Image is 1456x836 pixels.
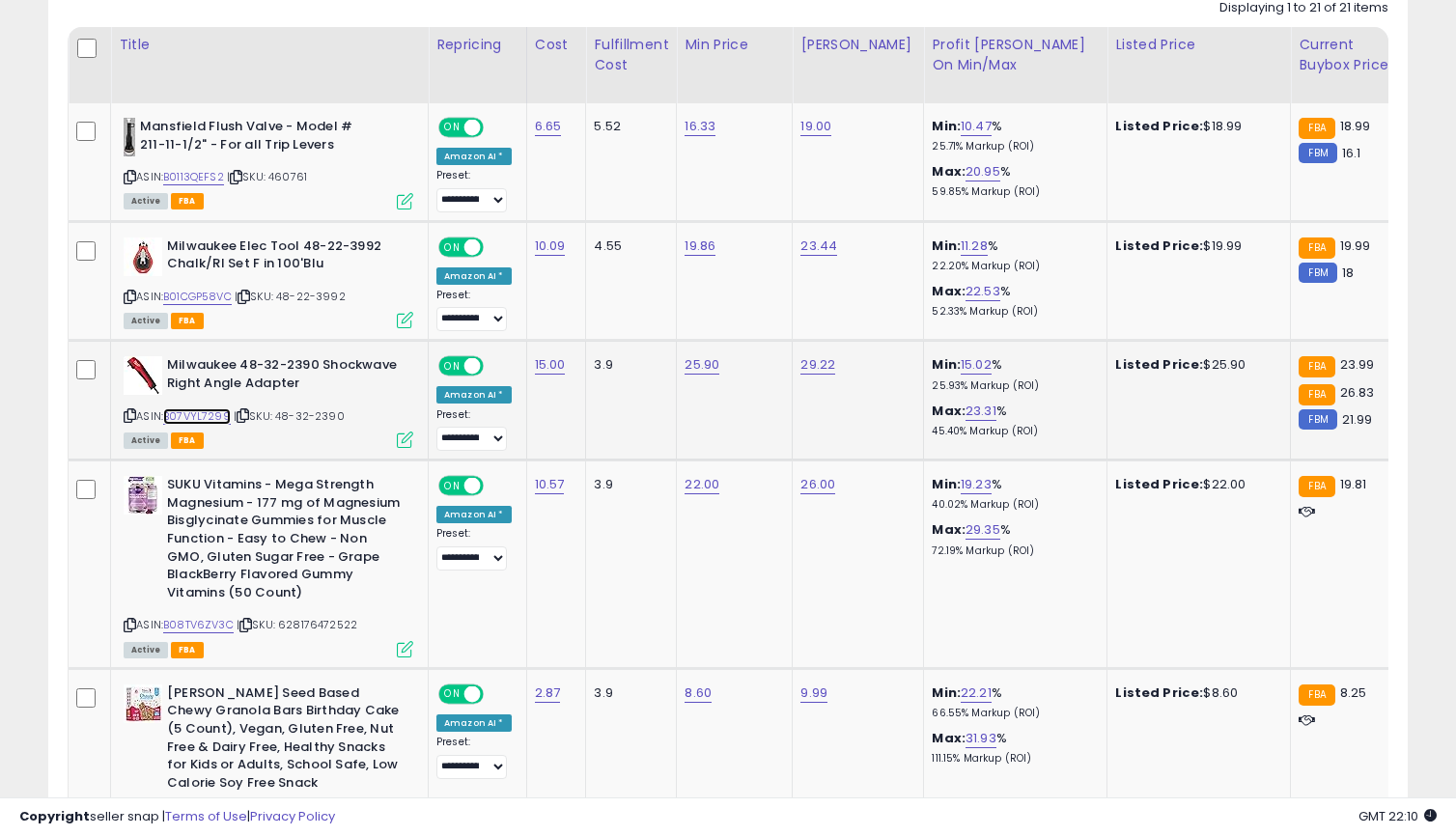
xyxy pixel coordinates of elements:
span: | SKU: 460761 [227,169,307,184]
div: 3.9 [594,684,661,702]
img: 51QFgbvYTfL._SL40_.jpg [124,684,162,723]
span: FBA [171,432,204,449]
div: $8.60 [1115,684,1275,702]
b: Listed Price: [1115,683,1203,702]
div: Preset: [436,289,512,332]
div: Cost [535,35,578,55]
img: 51CdjRIas6L._SL40_.jpg [124,476,162,515]
div: % [932,283,1092,319]
a: 15.00 [535,355,566,375]
small: FBA [1299,384,1334,405]
p: 25.71% Markup (ROI) [932,140,1092,153]
small: FBA [1299,237,1334,259]
div: ASIN: [124,356,413,446]
div: $19.99 [1115,237,1275,255]
b: Listed Price: [1115,355,1203,374]
span: ON [440,358,464,375]
a: 2.87 [535,683,561,703]
b: Min: [932,475,961,493]
small: FBM [1299,409,1336,430]
span: ON [440,120,464,136]
p: 45.40% Markup (ROI) [932,425,1092,438]
a: 25.90 [685,355,719,375]
a: Privacy Policy [250,807,335,825]
a: 23.31 [966,402,996,421]
div: Amazon AI * [436,148,512,165]
a: 8.60 [685,683,712,703]
div: Amazon AI * [436,386,512,404]
div: Preset: [436,169,512,212]
div: seller snap | | [19,808,335,826]
b: Milwaukee Elec Tool 48-22-3992 Chalk/Rl Set F in 100'Blu [167,237,402,278]
div: Fulfillment Cost [594,35,668,75]
div: % [932,237,1092,273]
a: 29.35 [966,520,1000,540]
a: B08TV6ZV3C [163,617,234,633]
div: Preset: [436,408,512,452]
b: Max: [932,520,966,539]
div: Amazon AI * [436,714,512,732]
span: 18.99 [1340,117,1371,135]
a: 19.23 [961,475,992,494]
span: ON [440,478,464,494]
span: OFF [481,120,512,136]
div: ASIN: [124,476,413,655]
a: 16.33 [685,117,715,136]
b: Listed Price: [1115,237,1203,255]
div: % [932,730,1092,766]
a: 26.00 [800,475,835,494]
a: B0113QEFS2 [163,169,224,185]
span: OFF [481,685,512,702]
div: $25.90 [1115,356,1275,374]
p: 66.55% Markup (ROI) [932,707,1092,720]
a: 22.00 [685,475,719,494]
div: Title [119,35,420,55]
span: FBA [171,193,204,209]
a: 20.95 [966,162,1000,181]
div: % [932,163,1092,199]
div: 5.52 [594,118,661,135]
img: 312+XRjPz0L._SL40_.jpg [124,356,162,395]
div: Preset: [436,527,512,571]
b: SUKU Vitamins - Mega Strength Magnesium - 177 mg of Magnesium Bisglycinate Gummies for Muscle Fun... [167,476,402,606]
span: | SKU: 48-22-3992 [235,289,346,304]
a: Terms of Use [165,807,247,825]
a: B07VYL7299 [163,408,231,425]
b: [PERSON_NAME] Seed Based Chewy Granola Bars Birthday Cake (5 Count), Vegan, Gluten Free, Nut Free... [167,684,402,796]
span: All listings currently available for purchase on Amazon [124,313,168,329]
span: OFF [481,358,512,375]
b: Max: [932,162,966,181]
b: Listed Price: [1115,475,1203,493]
a: B01CGP58VC [163,289,232,305]
b: Max: [932,282,966,300]
p: 111.15% Markup (ROI) [932,752,1092,766]
a: 9.99 [800,683,827,703]
strong: Copyright [19,807,90,825]
b: Min: [932,117,961,135]
a: 10.09 [535,237,566,256]
span: | SKU: 48-32-2390 [234,408,345,424]
span: ON [440,238,464,255]
span: OFF [481,238,512,255]
div: [PERSON_NAME] [800,35,915,55]
div: ASIN: [124,118,413,208]
a: 10.57 [535,475,565,494]
b: Mansfield Flush Valve - Model # 211-11-1/2" - For all Trip Levers [140,118,375,158]
span: 23.99 [1340,355,1375,374]
div: % [932,356,1092,392]
div: Min Price [685,35,784,55]
div: % [932,403,1092,438]
p: 22.20% Markup (ROI) [932,260,1092,273]
b: Max: [932,729,966,747]
div: Profit [PERSON_NAME] on Min/Max [932,35,1099,75]
a: 23.44 [800,237,837,256]
small: FBA [1299,684,1334,706]
th: The percentage added to the cost of goods (COGS) that forms the calculator for Min & Max prices. [924,27,1107,103]
div: 4.55 [594,237,661,255]
b: Max: [932,402,966,420]
p: 52.33% Markup (ROI) [932,305,1092,319]
span: 21.99 [1342,410,1373,429]
a: 19.86 [685,237,715,256]
img: 11vDDzeWaHL._SL40_.jpg [124,118,135,156]
div: Amazon AI * [436,267,512,285]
